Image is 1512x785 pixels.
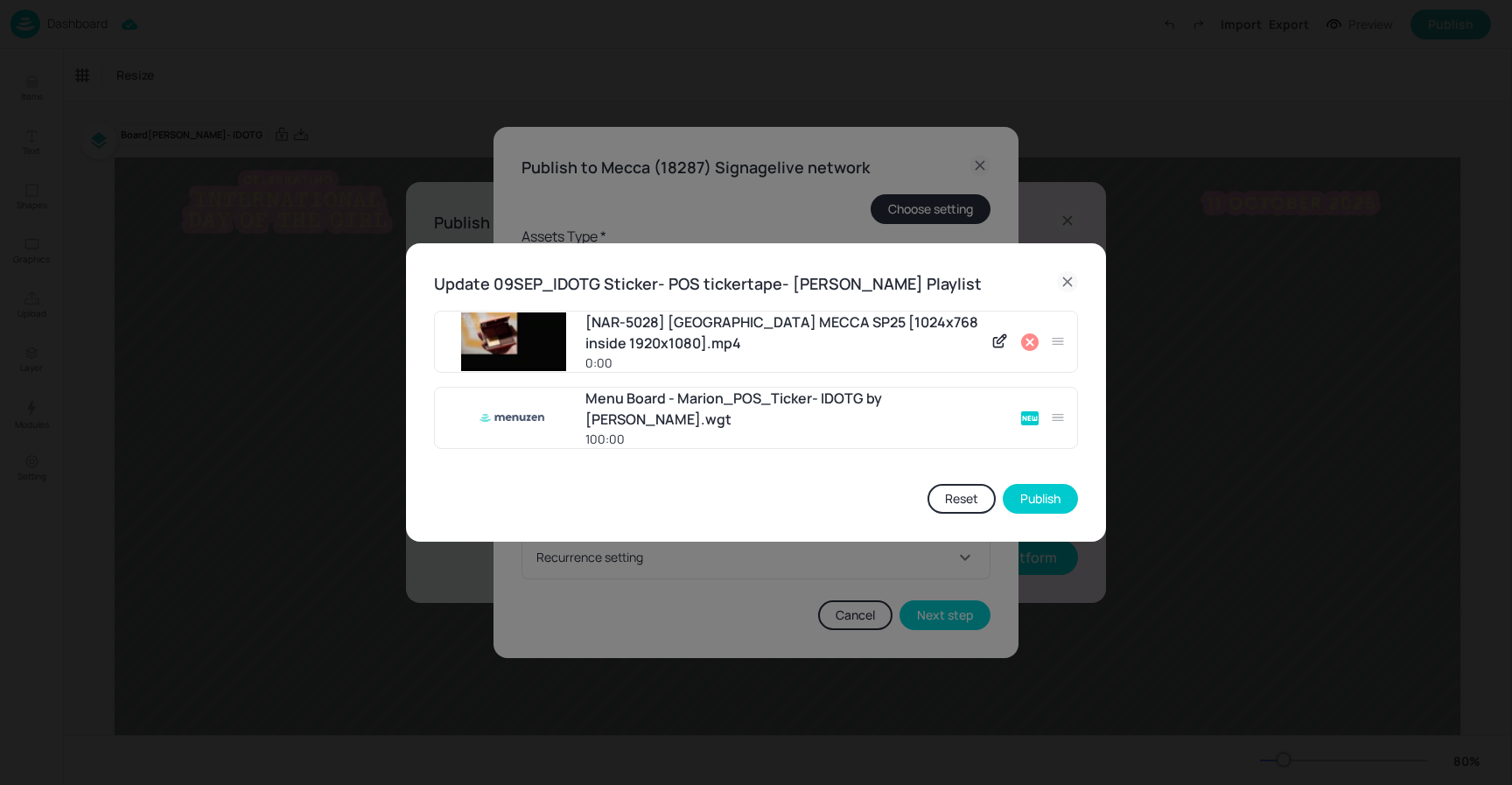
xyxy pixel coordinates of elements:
button: Publish [1003,484,1078,514]
h6: Update 09SEP_IDOTG Sticker- POS tickertape- [PERSON_NAME] Playlist [434,271,982,297]
div: [NAR-5028] [GEOGRAPHIC_DATA] MECCA SP25 [1024x768 inside 1920x1080].mp4 [585,312,980,354]
img: menuzen.png [461,390,566,445]
img: Xun0O2Xr6QS7z0QYHG6DYA%3D%3D [461,312,566,371]
div: 0:00 [585,354,980,372]
div: 100:00 [585,430,1009,448]
button: Reset [927,484,996,514]
div: Menu Board - Marion_POS_Ticker- IDOTG by [PERSON_NAME].wgt [585,388,1009,430]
